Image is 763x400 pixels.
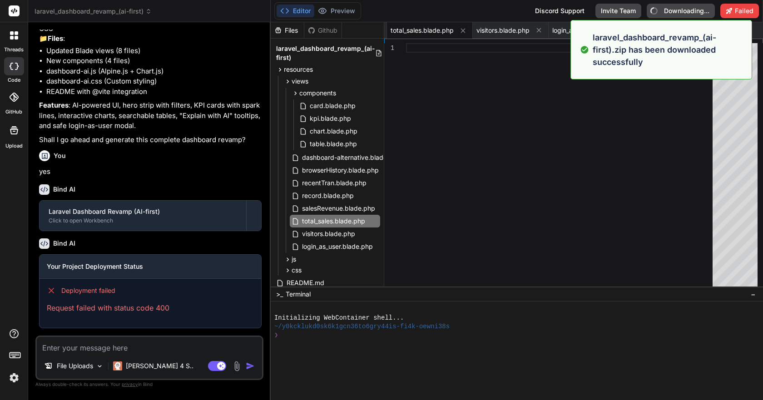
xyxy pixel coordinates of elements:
p: File Uploads [57,361,93,370]
span: record.blade.php [301,190,355,201]
span: kpi.blade.php [309,113,352,124]
p: [PERSON_NAME] 4 S.. [126,361,193,370]
p: yes [39,167,262,177]
span: recentTran.blade.php [301,178,367,188]
li: README with @vite integration [46,87,262,97]
span: components [299,89,336,98]
div: Github [304,26,342,35]
label: code [8,76,20,84]
img: alert [580,31,589,68]
div: Discord Support [530,4,590,18]
h3: Your Project Deployment Status [47,262,254,271]
h6: Bind AI [53,185,75,194]
span: js [292,255,296,264]
span: visitors.blade.php [476,26,530,35]
span: laravel_dashboard_revamp_(ai-first) [35,7,152,16]
label: Upload [5,142,23,150]
p: Request failed with status code 400 [47,302,254,313]
span: laravel_dashboard_revamp_(ai-first) [276,44,375,62]
img: Pick Models [96,362,104,370]
p: Shall I go ahead and generate this complete dashboard revamp? [39,135,262,145]
span: >_ [276,290,283,299]
button: Invite Team [595,4,641,18]
span: Initializing WebContainer shell... [274,314,404,322]
strong: Features [39,101,69,109]
span: dashboard-alternative.blade.php [301,152,401,163]
li: New components (4 files) [46,56,262,66]
span: Deployment failed [61,286,115,295]
img: attachment [232,361,242,371]
span: total_sales.blade.php [391,26,454,35]
span: ~/y0kcklukd0sk6k1gcn36to6gry44is-fi4k-oewni38s [274,322,450,331]
span: views [292,77,308,86]
span: chart.blade.php [309,126,358,137]
span: total_sales.blade.php [301,216,366,227]
p: Always double-check its answers. Your in Bind [35,380,263,389]
span: browserHistory.blade.php [301,165,380,176]
span: table.blade.php [309,138,358,149]
div: Laravel Dashboard Revamp (AI-first) [49,207,237,216]
li: dashboard-ai.css (Custom styling) [46,76,262,87]
span: − [751,290,756,299]
p: laravel_dashboard_revamp_(ai-first).zip has been downloaded successfully [593,31,746,68]
button: Preview [314,5,359,17]
button: Laravel Dashboard Revamp (AI-first)Click to open Workbench [40,201,246,231]
img: icon [246,361,255,370]
label: threads [4,46,24,54]
strong: Files [48,34,63,43]
h6: You [54,151,66,160]
span: css [292,266,302,275]
li: dashboard-ai.js (Alpine.js + Chart.js) [46,66,262,77]
div: 1 [384,43,394,53]
span: resources [284,65,313,74]
span: privacy [122,381,138,387]
span: card.blade.php [309,100,357,111]
img: Claude 4 Sonnet [113,361,122,370]
span: visitors.blade.php [301,228,356,239]
label: GitHub [5,108,22,116]
div: Click to open Workbench [49,217,237,224]
span: Terminal [286,290,311,299]
span: ❯ [274,331,279,340]
li: Updated Blade views (8 files) [46,46,262,56]
p: : AI-powered UI, hero strip with filters, KPI cards with sparklines, interactive charts, searchab... [39,100,262,131]
span: login_as_user.blade.php [301,241,374,252]
img: settings [6,370,22,385]
button: Downloading... [647,4,715,18]
button: − [749,287,758,301]
span: login_as_user.blade.php [552,26,620,35]
div: Files [271,26,304,35]
button: Failed [720,4,759,18]
span: README.md [286,277,325,288]
span: salesRevenue.blade.php [301,203,376,214]
button: Editor [277,5,314,17]
h6: Bind AI [53,239,75,248]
